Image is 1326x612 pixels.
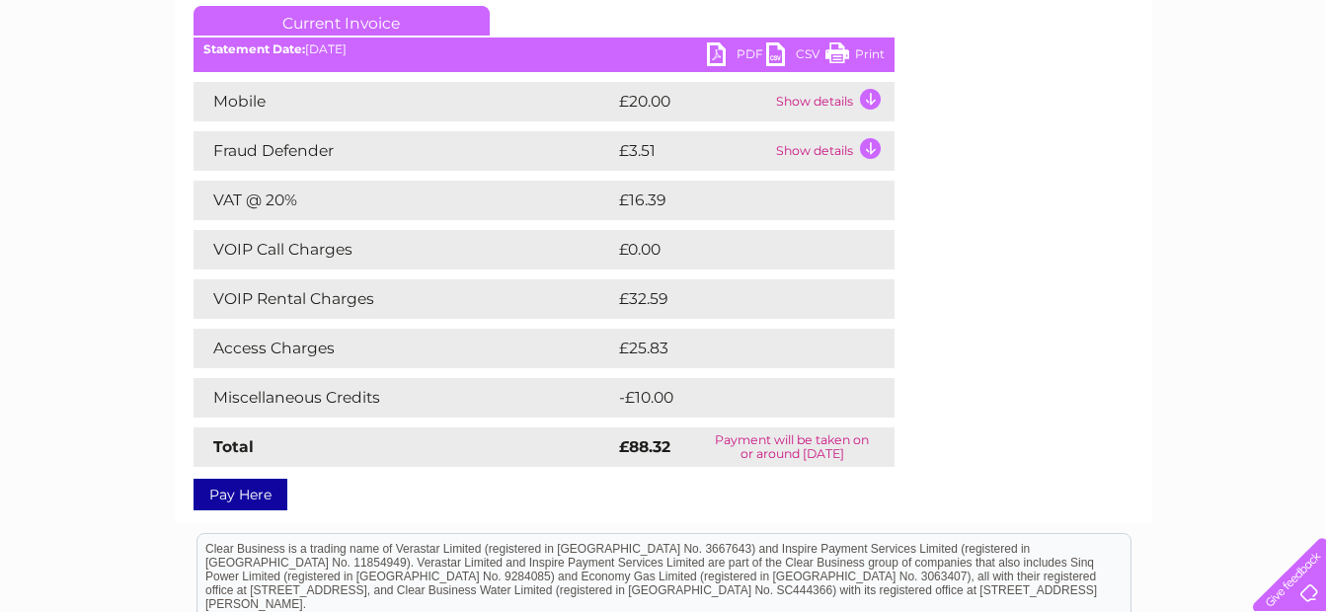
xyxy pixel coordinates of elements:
td: Miscellaneous Credits [194,378,614,418]
strong: £88.32 [619,437,670,456]
a: 0333 014 3131 [954,10,1090,35]
b: Statement Date: [203,41,305,56]
a: Telecoms [1083,84,1142,99]
td: £20.00 [614,82,771,121]
td: Show details [771,131,895,171]
a: Contact [1195,84,1243,99]
a: CSV [766,42,825,71]
a: Water [978,84,1016,99]
td: £16.39 [614,181,853,220]
td: Show details [771,82,895,121]
div: Clear Business is a trading name of Verastar Limited (registered in [GEOGRAPHIC_DATA] No. 3667643... [197,11,1131,96]
td: Mobile [194,82,614,121]
td: VOIP Rental Charges [194,279,614,319]
a: Blog [1154,84,1183,99]
a: Energy [1028,84,1071,99]
img: logo.png [46,51,147,112]
td: Payment will be taken on or around [DATE] [690,427,895,467]
div: [DATE] [194,42,895,56]
a: PDF [707,42,766,71]
a: Current Invoice [194,6,490,36]
a: Log out [1261,84,1307,99]
td: £25.83 [614,329,854,368]
td: £3.51 [614,131,771,171]
td: VOIP Call Charges [194,230,614,269]
a: Pay Here [194,479,287,510]
td: VAT @ 20% [194,181,614,220]
td: Fraud Defender [194,131,614,171]
td: £32.59 [614,279,854,319]
td: £0.00 [614,230,849,269]
a: Print [825,42,885,71]
td: -£10.00 [614,378,857,418]
td: Access Charges [194,329,614,368]
strong: Total [213,437,254,456]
